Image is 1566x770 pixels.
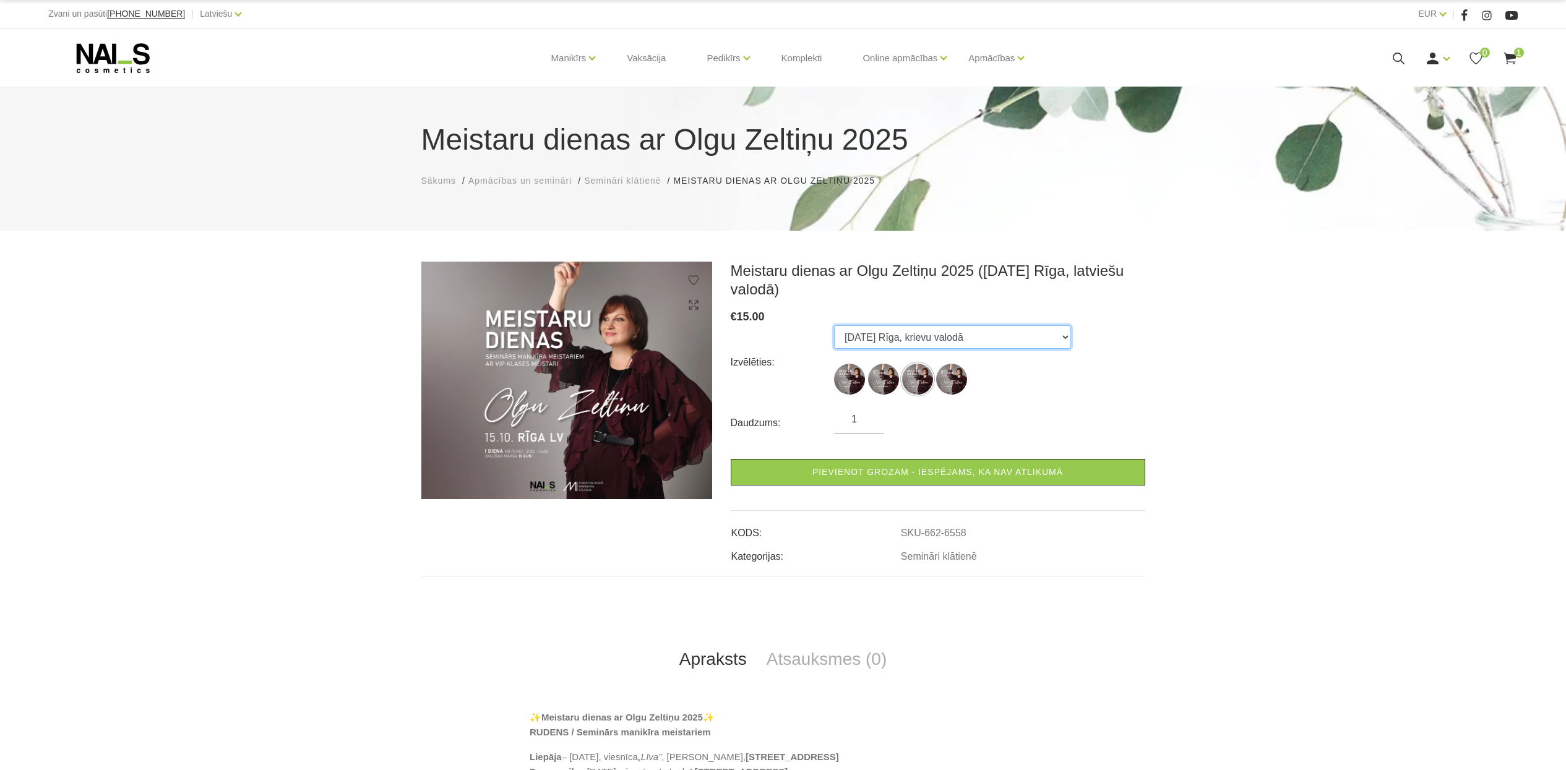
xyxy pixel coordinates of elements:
span: | [191,6,194,22]
span: 1 [1514,48,1524,58]
a: [PHONE_NUMBER] [107,9,185,19]
a: EUR [1419,6,1437,21]
a: Vaksācija [617,28,676,88]
a: Komplekti [772,28,832,88]
div: Daudzums: [731,413,835,433]
img: ... [936,364,967,395]
img: ... [834,364,865,395]
span: Sākums [421,176,457,186]
p: ✨ ✨ [530,710,1036,740]
a: Manikīrs [551,33,587,83]
span: 15.00 [737,310,765,323]
img: ... [902,364,933,395]
a: Online apmācības [863,33,937,83]
img: Meistaru dienas ar Olgu Zeltiņu 2025 [421,262,712,499]
a: Pedikīrs [707,33,740,83]
strong: RUDENS / Seminārs manikīra meistariem [530,727,711,737]
a: Sākums [421,174,457,187]
span: 0 [1480,48,1490,58]
li: Meistaru dienas ar Olgu Zeltiņu 2025 [673,174,887,187]
div: Zvani un pasūti [48,6,185,22]
a: Latviešu [200,6,232,21]
span: € [731,310,737,323]
strong: Liepāja [530,751,562,762]
a: Apraksts [669,639,757,680]
a: Semināri klātienē [901,551,977,562]
h3: Meistaru dienas ar Olgu Zeltiņu 2025 ([DATE] Rīga, latviešu valodā) [731,262,1145,299]
td: Kategorijas: [731,541,900,564]
strong: Meistaru dienas ar Olgu Zeltiņu 2025 [541,712,703,722]
img: ... [868,364,899,395]
a: Apmācības [968,33,1015,83]
em: „Līva” [638,751,661,762]
span: | [1452,6,1455,22]
a: Atsauksmes (0) [757,639,897,680]
label: Nav atlikumā [902,364,933,395]
a: Pievienot grozam [731,459,1145,486]
span: Apmācības un semināri [468,176,572,186]
strong: [STREET_ADDRESS] [746,751,839,762]
h1: Meistaru dienas ar Olgu Zeltiņu 2025 [421,118,1145,162]
a: Apmācības un semināri [468,174,572,187]
td: KODS: [731,517,900,541]
a: Semināri klātienē [584,174,661,187]
a: 1 [1502,51,1518,66]
a: SKU-662-6558 [901,528,966,539]
div: Izvēlēties: [731,353,835,372]
a: 0 [1468,51,1484,66]
span: Semināri klātienē [584,176,661,186]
